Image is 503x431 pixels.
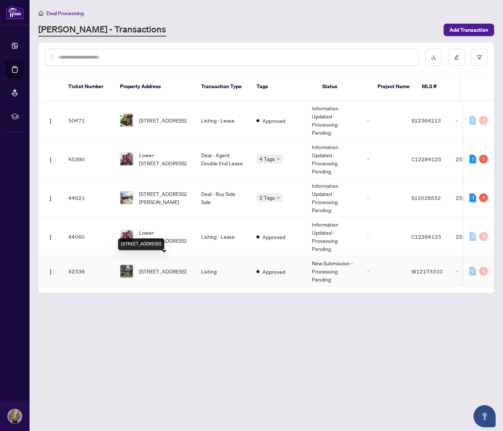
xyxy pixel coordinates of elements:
td: - [361,140,406,179]
td: New Submission - Processing Pending [306,256,361,287]
div: 4 [479,193,488,202]
span: W12173310 [411,268,443,275]
span: Approved [262,117,285,125]
div: [STREET_ADDRESS] [118,238,164,250]
td: - [361,101,406,140]
span: Approved [262,268,285,276]
td: - [361,179,406,217]
button: Open asap [473,405,496,427]
td: - [361,256,406,287]
span: Lower-[STREET_ADDRESS] [139,228,189,245]
th: Tags [251,72,316,101]
img: Profile Icon [8,409,22,423]
span: [STREET_ADDRESS] [139,267,186,275]
div: 0 [469,267,476,276]
img: thumbnail-img [120,265,133,277]
button: download [425,49,442,66]
td: - [361,217,406,256]
td: Information Updated - Processing Pending [306,140,361,179]
span: home [38,11,44,16]
a: [PERSON_NAME] - Transactions [38,23,166,37]
th: MLS # [416,72,460,101]
td: Deal - Agent Double End Lease [195,140,251,179]
td: 2511245 [450,140,502,179]
th: Project Name [372,72,416,101]
div: 0 [479,232,488,241]
span: down [276,157,280,161]
img: thumbnail-img [120,153,133,165]
img: Logo [48,234,54,240]
td: Information Updated - Processing Pending [306,179,361,217]
span: S12364213 [411,117,441,124]
img: thumbnail-img [120,192,133,204]
td: 42336 [62,256,114,287]
td: 44621 [62,179,114,217]
td: Listing - Lease [195,217,251,256]
th: Ticket Number [62,72,114,101]
th: Property Address [114,72,195,101]
img: Logo [48,196,54,201]
td: 50471 [62,101,114,140]
button: Logo [45,192,56,204]
div: 1 [469,155,476,163]
button: Logo [45,114,56,126]
button: Add Transaction [444,24,494,36]
div: 1 [479,155,488,163]
button: Logo [45,231,56,242]
button: Logo [45,153,56,165]
td: 2511245 [450,217,502,256]
td: Information Updated - Processing Pending [306,217,361,256]
span: Approved [262,233,285,241]
td: Listing [195,256,251,287]
div: 0 [469,116,476,125]
span: 2 Tags [259,193,275,202]
img: Logo [48,157,54,163]
td: - [450,101,502,140]
th: Status [316,72,372,101]
td: 44060 [62,217,114,256]
span: C12284125 [411,233,441,240]
td: Information Updated - Processing Pending [306,101,361,140]
td: Deal - Buy Side Sale [195,179,251,217]
span: filter [477,55,482,60]
span: [STREET_ADDRESS][PERSON_NAME] [139,190,189,206]
img: thumbnail-img [120,230,133,243]
span: edit [454,55,459,60]
span: Add Transaction [449,24,488,36]
td: - [450,256,502,287]
span: down [276,196,280,200]
th: Transaction Type [195,72,251,101]
span: C12284125 [411,156,441,162]
div: 0 [479,267,488,276]
img: Logo [48,269,54,275]
img: thumbnail-img [120,114,133,127]
img: Logo [48,118,54,124]
td: Listing - Lease [195,101,251,140]
button: edit [448,49,465,66]
div: 0 [479,116,488,125]
div: 3 [469,193,476,202]
span: Lower-[STREET_ADDRESS] [139,151,189,167]
td: 2511935 [450,179,502,217]
span: Deal Processing [46,10,84,17]
span: 4 Tags [259,155,275,163]
td: 45390 [62,140,114,179]
img: logo [6,6,24,19]
span: download [431,55,436,60]
button: filter [471,49,488,66]
span: S12028552 [411,194,441,201]
button: Logo [45,265,56,277]
span: [STREET_ADDRESS] [139,116,186,124]
div: 0 [469,232,476,241]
